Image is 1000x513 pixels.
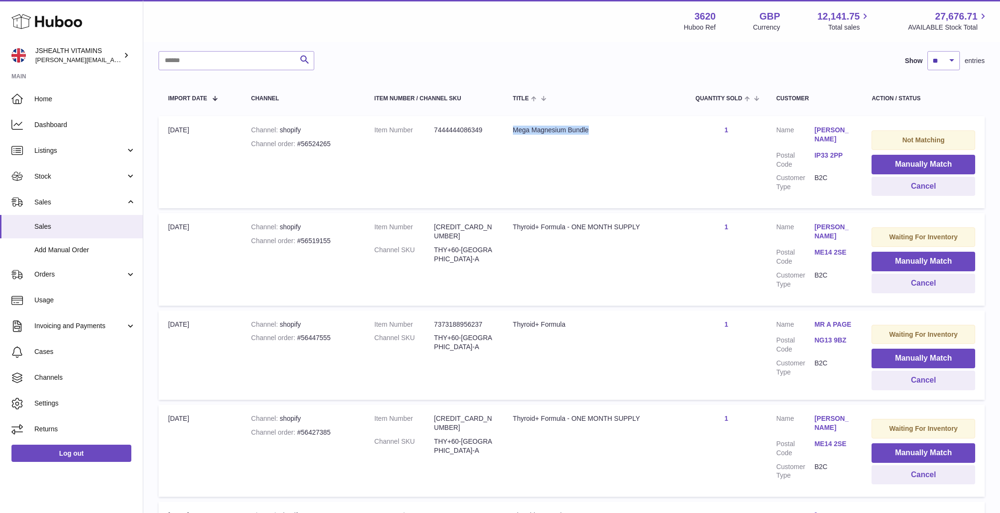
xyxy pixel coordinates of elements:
strong: 3620 [694,10,716,23]
span: Quantity Sold [695,96,742,102]
a: 1 [724,126,728,134]
strong: Channel [251,415,280,422]
span: Sales [34,222,136,231]
div: Action / Status [872,96,975,102]
dt: Name [776,414,814,435]
span: Title [513,96,529,102]
button: Cancel [872,465,975,485]
strong: Waiting For Inventory [889,425,957,432]
dt: Name [776,126,814,146]
a: 1 [724,223,728,231]
div: Huboo Ref [684,23,716,32]
dt: Channel SKU [374,246,434,264]
a: Log out [11,445,131,462]
dd: B2C [814,173,852,192]
div: JSHEALTH VITAMINS [35,46,121,64]
span: Home [34,95,136,104]
dt: Customer Type [776,271,814,289]
a: 12,141.75 Total sales [817,10,871,32]
dt: Postal Code [776,336,814,354]
a: ME14 2SE [814,248,852,257]
div: #56524265 [251,139,355,149]
dt: Customer Type [776,462,814,481]
a: IP33 2PP [814,151,852,160]
dd: [CREDIT_CARD_NUMBER] [434,223,494,241]
strong: Waiting For Inventory [889,233,957,241]
div: #56519155 [251,236,355,246]
button: Manually Match [872,443,975,463]
span: Stock [34,172,126,181]
a: [PERSON_NAME] [814,414,852,432]
span: Total sales [828,23,871,32]
dt: Postal Code [776,439,814,458]
dt: Channel SKU [374,333,434,352]
span: Returns [34,425,136,434]
dd: 7373188956237 [434,320,494,329]
a: 1 [724,415,728,422]
strong: GBP [759,10,780,23]
span: Invoicing and Payments [34,321,126,331]
dd: THY+60-[GEOGRAPHIC_DATA]-A [434,333,494,352]
td: [DATE] [159,310,242,400]
dd: B2C [814,271,852,289]
div: Item Number / Channel SKU [374,96,494,102]
strong: Channel order [251,237,298,245]
dd: THY+60-[GEOGRAPHIC_DATA]-A [434,246,494,264]
a: 1 [724,321,728,328]
td: [DATE] [159,213,242,305]
dt: Channel SKU [374,437,434,455]
dd: B2C [814,462,852,481]
span: Import date [168,96,207,102]
dt: Item Number [374,126,434,135]
strong: Channel [251,321,280,328]
div: Customer [776,96,852,102]
dt: Name [776,320,814,331]
span: Dashboard [34,120,136,129]
a: 27,676.71 AVAILABLE Stock Total [908,10,989,32]
button: Manually Match [872,252,975,271]
button: Cancel [872,274,975,293]
strong: Waiting For Inventory [889,331,957,338]
span: 12,141.75 [817,10,860,23]
div: shopify [251,414,355,423]
dt: Postal Code [776,151,814,169]
span: Settings [34,399,136,408]
span: AVAILABLE Stock Total [908,23,989,32]
label: Show [905,56,923,65]
dt: Item Number [374,223,434,241]
dt: Name [776,223,814,243]
div: Thyroid+ Formula [513,320,676,329]
dd: B2C [814,359,852,377]
strong: Channel order [251,140,298,148]
span: Sales [34,198,126,207]
td: [DATE] [159,116,242,208]
button: Manually Match [872,155,975,174]
a: MR A PAGE [814,320,852,329]
dt: Item Number [374,414,434,432]
dt: Postal Code [776,248,814,266]
span: 27,676.71 [935,10,978,23]
div: Currency [753,23,780,32]
div: Mega Magnesium Bundle [513,126,676,135]
span: entries [965,56,985,65]
span: Orders [34,270,126,279]
strong: Channel order [251,428,298,436]
div: shopify [251,320,355,329]
strong: Channel [251,126,280,134]
button: Cancel [872,177,975,196]
strong: Channel [251,223,280,231]
dd: 7444444086349 [434,126,494,135]
strong: Channel order [251,334,298,342]
dt: Customer Type [776,359,814,377]
dd: [CREDIT_CARD_NUMBER] [434,414,494,432]
span: Channels [34,373,136,382]
button: Manually Match [872,349,975,368]
strong: Not Matching [902,136,945,144]
a: ME14 2SE [814,439,852,449]
a: NG13 9BZ [814,336,852,345]
dd: THY+60-[GEOGRAPHIC_DATA]-A [434,437,494,455]
span: Add Manual Order [34,246,136,255]
img: francesca@jshealthvitamins.com [11,48,26,63]
div: #56427385 [251,428,355,437]
span: Listings [34,146,126,155]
